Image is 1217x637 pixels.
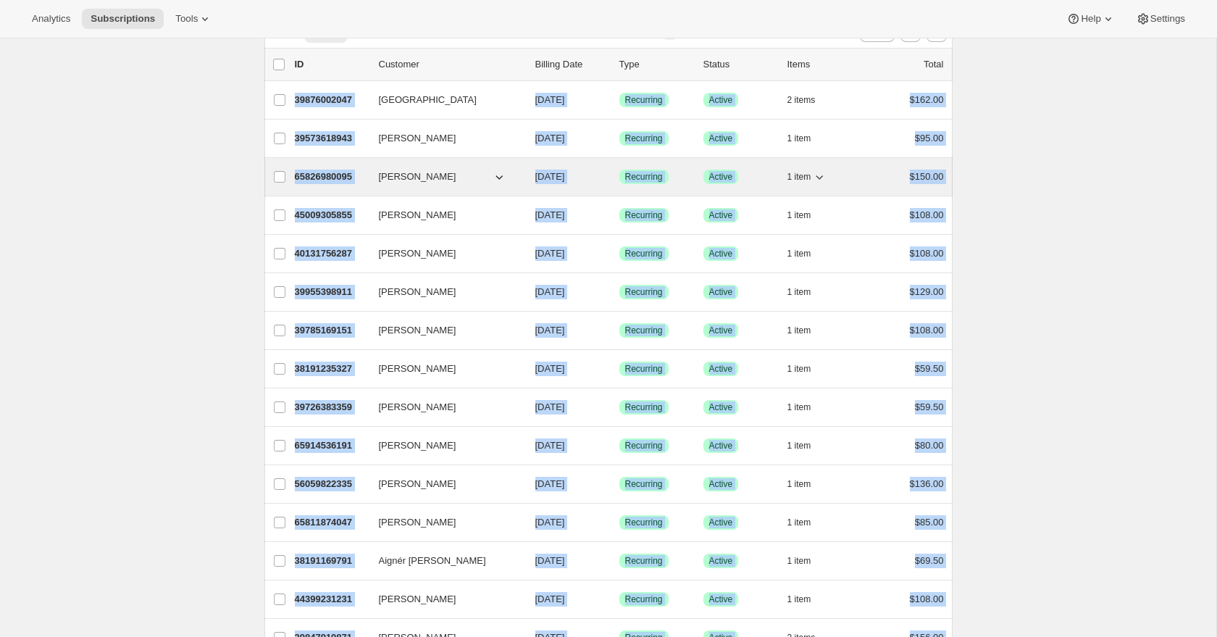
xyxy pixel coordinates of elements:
[535,555,565,566] span: [DATE]
[379,592,456,607] span: [PERSON_NAME]
[370,588,515,611] button: [PERSON_NAME]
[295,515,367,530] p: 65811874047
[295,320,944,341] div: 39785169151[PERSON_NAME][DATE]SuccessRecurringSuccessActive1 item$108.00
[910,478,944,489] span: $136.00
[295,167,944,187] div: 65826980095[PERSON_NAME][DATE]SuccessRecurringSuccessActive1 item$150.00
[379,246,456,261] span: [PERSON_NAME]
[787,167,827,187] button: 1 item
[535,478,565,489] span: [DATE]
[915,401,944,412] span: $59.50
[370,88,515,112] button: [GEOGRAPHIC_DATA]
[370,319,515,342] button: [PERSON_NAME]
[625,478,663,490] span: Recurring
[91,13,155,25] span: Subscriptions
[787,325,811,336] span: 1 item
[379,131,456,146] span: [PERSON_NAME]
[910,171,944,182] span: $150.00
[787,401,811,413] span: 1 item
[379,477,456,491] span: [PERSON_NAME]
[295,362,367,376] p: 38191235327
[370,165,515,188] button: [PERSON_NAME]
[535,57,608,72] p: Billing Date
[787,551,827,571] button: 1 item
[787,440,811,451] span: 1 item
[1127,9,1194,29] button: Settings
[787,478,811,490] span: 1 item
[295,93,367,107] p: 39876002047
[625,171,663,183] span: Recurring
[709,209,733,221] span: Active
[910,325,944,336] span: $108.00
[379,438,456,453] span: [PERSON_NAME]
[915,555,944,566] span: $69.50
[625,401,663,413] span: Recurring
[1058,9,1124,29] button: Help
[295,397,944,417] div: 39726383359[PERSON_NAME][DATE]SuccessRecurringSuccessActive1 item$59.50
[787,517,811,528] span: 1 item
[535,440,565,451] span: [DATE]
[295,131,367,146] p: 39573618943
[625,94,663,106] span: Recurring
[709,286,733,298] span: Active
[709,171,733,183] span: Active
[370,511,515,534] button: [PERSON_NAME]
[787,209,811,221] span: 1 item
[379,554,486,568] span: Aignér [PERSON_NAME]
[619,57,692,72] div: Type
[709,555,733,567] span: Active
[787,171,811,183] span: 1 item
[295,282,944,302] div: 39955398911[PERSON_NAME][DATE]SuccessRecurringSuccessActive1 item$129.00
[787,512,827,533] button: 1 item
[370,242,515,265] button: [PERSON_NAME]
[535,209,565,220] span: [DATE]
[82,9,164,29] button: Subscriptions
[787,589,827,609] button: 1 item
[535,401,565,412] span: [DATE]
[535,517,565,528] span: [DATE]
[23,9,79,29] button: Analytics
[295,436,944,456] div: 65914536191[PERSON_NAME][DATE]SuccessRecurringSuccessActive1 item$80.00
[295,359,944,379] div: 38191235327[PERSON_NAME][DATE]SuccessRecurringSuccessActive1 item$59.50
[370,472,515,496] button: [PERSON_NAME]
[295,477,367,491] p: 56059822335
[370,280,515,304] button: [PERSON_NAME]
[295,512,944,533] div: 65811874047[PERSON_NAME][DATE]SuccessRecurringSuccessActive1 item$85.00
[175,13,198,25] span: Tools
[295,57,944,72] div: IDCustomerBilling DateTypeStatusItemsTotal
[787,359,827,379] button: 1 item
[709,517,733,528] span: Active
[709,594,733,605] span: Active
[625,325,663,336] span: Recurring
[625,594,663,605] span: Recurring
[379,170,456,184] span: [PERSON_NAME]
[295,400,367,415] p: 39726383359
[1081,13,1100,25] span: Help
[915,133,944,143] span: $95.00
[370,434,515,457] button: [PERSON_NAME]
[295,474,944,494] div: 56059822335[PERSON_NAME][DATE]SuccessRecurringSuccessActive1 item$136.00
[787,128,827,149] button: 1 item
[910,94,944,105] span: $162.00
[787,555,811,567] span: 1 item
[787,205,827,225] button: 1 item
[787,436,827,456] button: 1 item
[379,57,524,72] p: Customer
[625,440,663,451] span: Recurring
[787,133,811,144] span: 1 item
[295,592,367,607] p: 44399231231
[910,286,944,297] span: $129.00
[295,170,367,184] p: 65826980095
[370,549,515,573] button: Aignér [PERSON_NAME]
[535,363,565,374] span: [DATE]
[295,285,367,299] p: 39955398911
[295,589,944,609] div: 44399231231[PERSON_NAME][DATE]SuccessRecurringSuccessActive1 item$108.00
[709,440,733,451] span: Active
[167,9,221,29] button: Tools
[535,325,565,336] span: [DATE]
[709,363,733,375] span: Active
[370,204,515,227] button: [PERSON_NAME]
[370,127,515,150] button: [PERSON_NAME]
[32,13,70,25] span: Analytics
[709,325,733,336] span: Active
[787,397,827,417] button: 1 item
